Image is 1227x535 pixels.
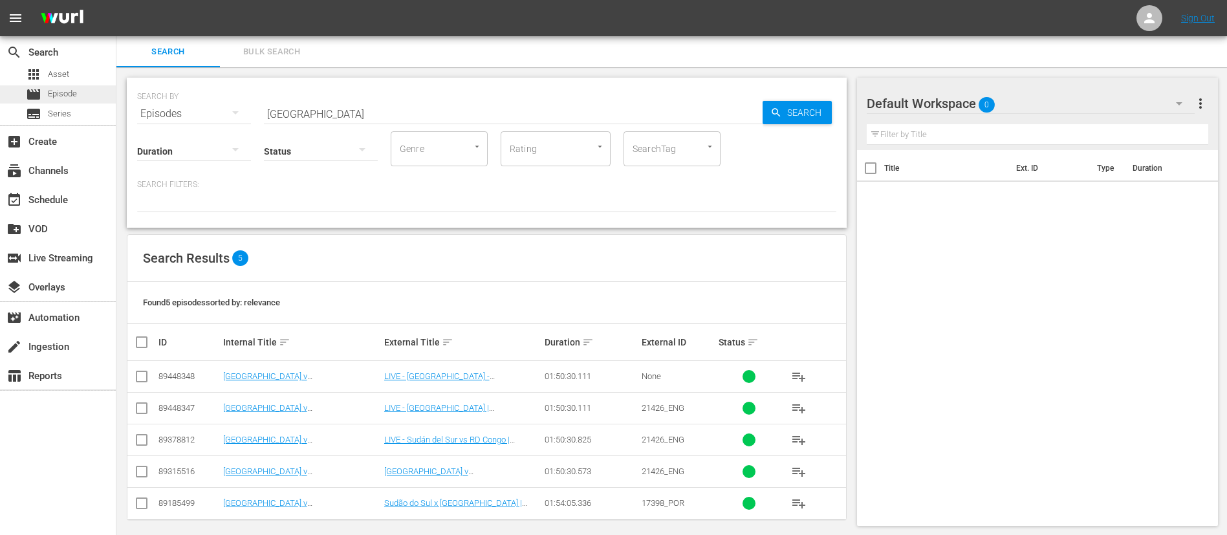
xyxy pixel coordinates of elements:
[6,310,22,325] span: Automation
[158,435,219,444] div: 89378812
[384,371,532,400] a: LIVE - [GEOGRAPHIC_DATA] - [GEOGRAPHIC_DATA], RD | Qualificazioni CAF ai Mondiali FIFA 26™
[143,250,230,266] span: Search Results
[1008,150,1090,186] th: Ext. ID
[6,221,22,237] span: VOD
[747,336,759,348] span: sort
[642,466,684,476] span: 21426_ENG
[384,435,533,454] a: LIVE - Sudán del Sur vs RD Congo | Eliminatorias CAF Mundial de la FIFA 26™
[384,498,530,518] a: Sudão do Sul x [GEOGRAPHIC_DATA] | Eliminatórias CAF da Copa do Mundo 26
[545,466,637,476] div: 01:50:30.573
[6,192,22,208] span: Schedule
[594,140,606,153] button: Open
[471,140,483,153] button: Open
[642,371,715,381] div: None
[783,456,814,487] button: playlist_add
[6,134,22,149] span: Create
[384,334,541,350] div: External Title
[545,371,637,381] div: 01:50:30.111
[783,393,814,424] button: playlist_add
[782,101,832,124] span: Search
[137,179,836,190] p: Search Filters:
[158,498,219,508] div: 89185499
[783,424,814,455] button: playlist_add
[48,107,71,120] span: Series
[442,336,453,348] span: sort
[6,250,22,266] span: Live Streaming
[704,140,716,153] button: Open
[137,96,251,132] div: Episodes
[223,371,375,400] a: [GEOGRAPHIC_DATA] v [GEOGRAPHIC_DATA] DR | FIFA World Cup 26™ CAF Qualifiers (IT)
[26,87,41,102] span: Episode
[8,10,23,26] span: menu
[867,85,1195,122] div: Default Workspace
[1089,150,1125,186] th: Type
[6,339,22,355] span: Ingestion
[642,435,684,444] span: 21426_ENG
[6,163,22,179] span: Channels
[884,150,1008,186] th: Title
[6,45,22,60] span: Search
[223,498,375,527] a: [GEOGRAPHIC_DATA] v [GEOGRAPHIC_DATA] DR | FIFA World Cup 26™ CAF Qualifiers (PT)
[124,45,212,60] span: Search
[223,403,375,432] a: [GEOGRAPHIC_DATA] v [GEOGRAPHIC_DATA] DR | FIFA World Cup 26™ CAF Qualifiers (FR)
[791,464,807,479] span: playlist_add
[1193,88,1208,119] button: more_vert
[719,334,779,350] div: Status
[791,369,807,384] span: playlist_add
[642,337,715,347] div: External ID
[791,400,807,416] span: playlist_add
[979,91,995,118] span: 0
[48,87,77,100] span: Episode
[6,279,22,295] span: Overlays
[158,466,219,476] div: 89315516
[223,435,375,464] a: [GEOGRAPHIC_DATA] v [GEOGRAPHIC_DATA] DR | FIFA World Cup 26™ CAF Qualifiers (ES)
[223,334,380,350] div: Internal Title
[791,496,807,511] span: playlist_add
[545,403,637,413] div: 01:50:30.111
[642,498,684,508] span: 17398_POR
[1125,150,1202,186] th: Duration
[158,371,219,381] div: 89448348
[279,336,290,348] span: sort
[642,403,684,413] span: 21426_ENG
[143,298,280,307] span: Found 5 episodes sorted by: relevance
[791,432,807,448] span: playlist_add
[384,403,534,432] a: LIVE - [GEOGRAPHIC_DATA] | Qualifications de la CAF pour la Coupe du Monde de la FIFA 26™
[783,488,814,519] button: playlist_add
[232,250,248,266] span: 5
[384,466,536,496] a: [GEOGRAPHIC_DATA] v [GEOGRAPHIC_DATA] DR | FIFA World Cup 26™ CAF Qualifiers
[1193,96,1208,111] span: more_vert
[1181,13,1215,23] a: Sign Out
[783,361,814,392] button: playlist_add
[763,101,832,124] button: Search
[228,45,316,60] span: Bulk Search
[545,498,637,508] div: 01:54:05.336
[48,68,69,81] span: Asset
[6,368,22,384] span: Reports
[158,337,219,347] div: ID
[26,106,41,122] span: Series
[545,334,637,350] div: Duration
[545,435,637,444] div: 01:50:30.825
[582,336,594,348] span: sort
[31,3,93,34] img: ans4CAIJ8jUAAAAAAAAAAAAAAAAAAAAAAAAgQb4GAAAAAAAAAAAAAAAAAAAAAAAAJMjXAAAAAAAAAAAAAAAAAAAAAAAAgAT5G...
[223,466,375,496] a: [GEOGRAPHIC_DATA] v [GEOGRAPHIC_DATA] DR | FIFA World Cup 26™ CAF Qualifiers (EN)
[158,403,219,413] div: 89448347
[26,67,41,82] span: Asset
